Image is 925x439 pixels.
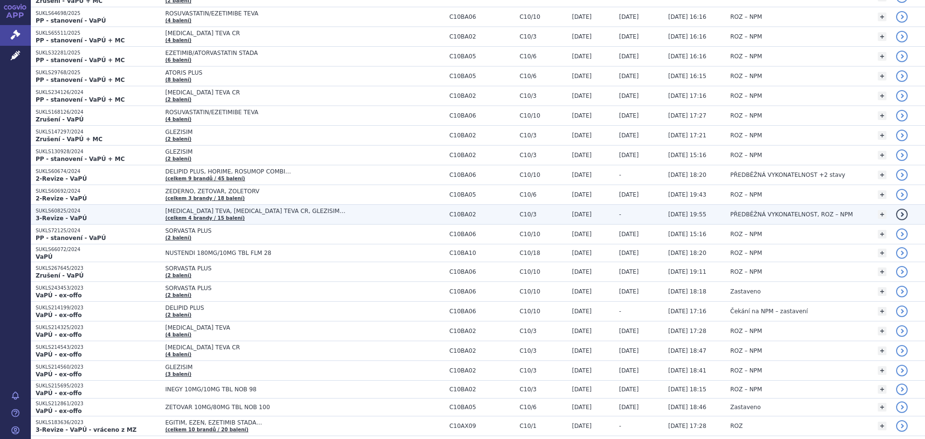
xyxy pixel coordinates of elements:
[449,172,515,178] span: C10BA06
[165,215,245,221] a: (celkem 4 brandy / 15 balení)
[896,286,908,297] a: detail
[36,188,160,195] p: SUKLS60692/2024
[519,268,567,275] span: C10/10
[165,312,191,318] a: (2 balení)
[36,408,82,414] strong: VaPÚ - ex-offo
[730,191,762,198] span: ROZ – NPM
[572,73,592,80] span: [DATE]
[619,112,639,119] span: [DATE]
[572,13,592,20] span: [DATE]
[449,73,515,80] span: C10BA05
[36,426,137,433] strong: 3-Revize - VaPÚ - vráceno z MZ
[165,109,406,116] span: ROSUVASTATIN/EZETIMIBE TEVA
[896,325,908,337] a: detail
[449,386,515,393] span: C10BA02
[449,93,515,99] span: C10BA02
[619,93,639,99] span: [DATE]
[619,328,639,334] span: [DATE]
[730,347,762,354] span: ROZ – NPM
[165,89,406,96] span: [MEDICAL_DATA] TEVA CR
[519,347,567,354] span: C10/3
[619,172,621,178] span: -
[619,211,621,218] span: -
[668,191,706,198] span: [DATE] 19:43
[668,132,706,139] span: [DATE] 17:21
[165,265,406,272] span: SORVASTA PLUS
[730,328,762,334] span: ROZ – NPM
[730,404,761,411] span: Zastaveno
[878,210,886,219] a: +
[619,53,639,60] span: [DATE]
[449,33,515,40] span: C10BA02
[165,344,406,351] span: [MEDICAL_DATA] TEVA CR
[449,132,515,139] span: C10BA02
[668,288,706,295] span: [DATE] 18:18
[519,33,567,40] span: C10/3
[896,11,908,23] a: detail
[165,156,191,161] a: (2 balení)
[730,112,762,119] span: ROZ – NPM
[668,367,706,374] span: [DATE] 18:41
[668,73,706,80] span: [DATE] 16:15
[449,250,515,256] span: C10BA10
[668,33,706,40] span: [DATE] 16:16
[878,327,886,335] a: +
[896,365,908,376] a: detail
[519,93,567,99] span: C10/3
[878,72,886,80] a: +
[36,285,160,292] p: SUKLS243453/2023
[668,268,706,275] span: [DATE] 19:11
[619,73,639,80] span: [DATE]
[878,287,886,296] a: +
[619,152,639,159] span: [DATE]
[668,308,706,315] span: [DATE] 17:16
[165,364,406,371] span: GLEZISIM
[36,50,160,56] p: SUKLS32281/2025
[572,308,592,315] span: [DATE]
[668,328,706,334] span: [DATE] 17:28
[36,332,82,338] strong: VaPÚ - ex-offo
[619,386,639,393] span: [DATE]
[165,38,191,43] a: (4 balení)
[165,386,406,393] span: INEGY 10MG/10MG TBL NOB 98
[619,308,621,315] span: -
[449,112,515,119] span: C10BA06
[165,208,406,214] span: [MEDICAL_DATA] TEVA, [MEDICAL_DATA] TEVA CR, GLEZISIM…
[36,364,160,371] p: SUKLS214560/2023
[519,231,567,238] span: C10/10
[668,404,706,411] span: [DATE] 18:46
[36,89,160,96] p: SUKLS234126/2024
[36,109,160,116] p: SUKLS168126/2024
[165,77,191,82] a: (8 balení)
[36,57,125,64] strong: PP - stanovení - VaPÚ + MC
[619,423,621,429] span: -
[519,13,567,20] span: C10/10
[668,423,706,429] span: [DATE] 17:28
[36,272,84,279] strong: Zrušení - VaPÚ
[36,116,84,123] strong: Zrušení - VaPÚ
[730,152,762,159] span: ROZ – NPM
[730,268,762,275] span: ROZ – NPM
[36,312,82,319] strong: VaPÚ - ex-offo
[36,148,160,155] p: SUKLS130928/2024
[572,132,592,139] span: [DATE]
[572,347,592,354] span: [DATE]
[572,404,592,411] span: [DATE]
[449,367,515,374] span: C10BA02
[519,308,567,315] span: C10/10
[878,307,886,316] a: +
[519,367,567,374] span: C10/3
[730,288,761,295] span: Zastaveno
[730,386,762,393] span: ROZ – NPM
[165,352,191,357] a: (4 balení)
[896,149,908,161] a: detail
[449,347,515,354] span: C10BA02
[896,345,908,357] a: detail
[36,208,160,214] p: SUKLS60825/2024
[668,93,706,99] span: [DATE] 17:16
[165,117,191,122] a: (4 balení)
[36,37,125,44] strong: PP - stanovení - VaPÚ + MC
[619,13,639,20] span: [DATE]
[730,33,762,40] span: ROZ – NPM
[36,30,160,37] p: SUKLS65511/2025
